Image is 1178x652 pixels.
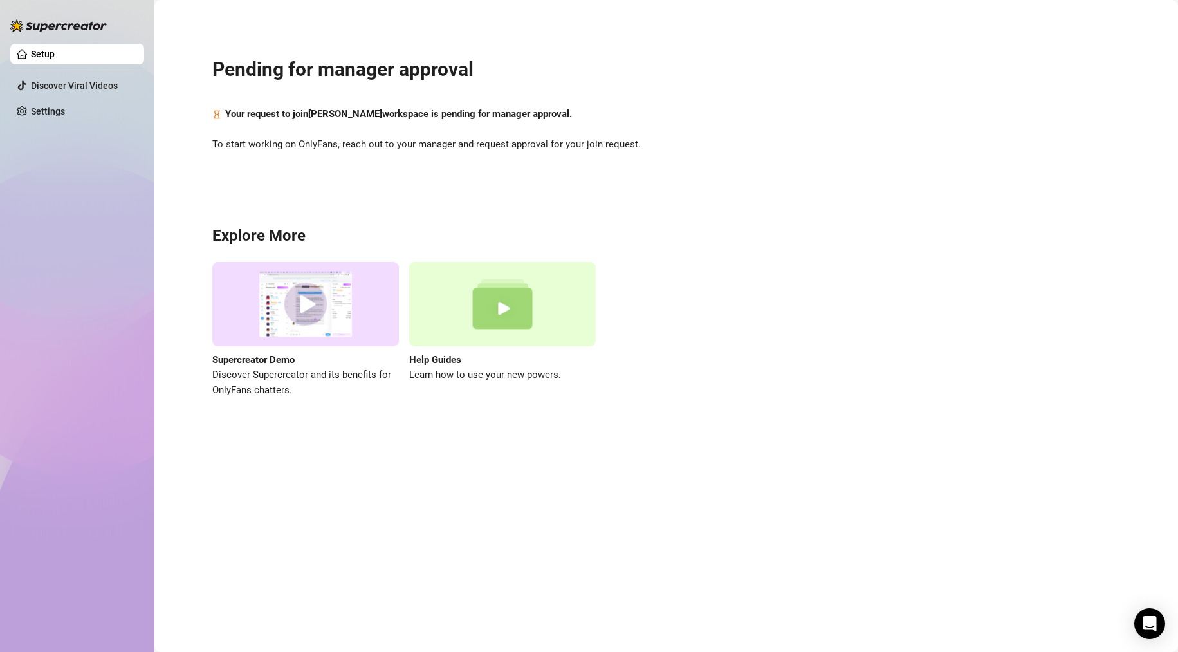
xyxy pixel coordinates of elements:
[31,106,65,116] a: Settings
[31,80,118,91] a: Discover Viral Videos
[10,19,107,32] img: logo-BBDzfeDw.svg
[212,107,221,122] span: hourglass
[409,354,461,366] strong: Help Guides
[212,137,1120,153] span: To start working on OnlyFans, reach out to your manager and request approval for your join request.
[212,226,1120,247] h3: Explore More
[1134,608,1165,639] div: Open Intercom Messenger
[212,262,399,346] img: supercreator demo
[225,108,572,120] strong: Your request to join [PERSON_NAME] workspace is pending for manager approval.
[409,262,596,346] img: help guides
[409,262,596,398] a: Help GuidesLearn how to use your new powers.
[212,262,399,398] a: Supercreator DemoDiscover Supercreator and its benefits for OnlyFans chatters.
[409,368,596,383] span: Learn how to use your new powers.
[212,368,399,398] span: Discover Supercreator and its benefits for OnlyFans chatters.
[31,49,55,59] a: Setup
[212,57,1120,82] h2: Pending for manager approval
[212,354,295,366] strong: Supercreator Demo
